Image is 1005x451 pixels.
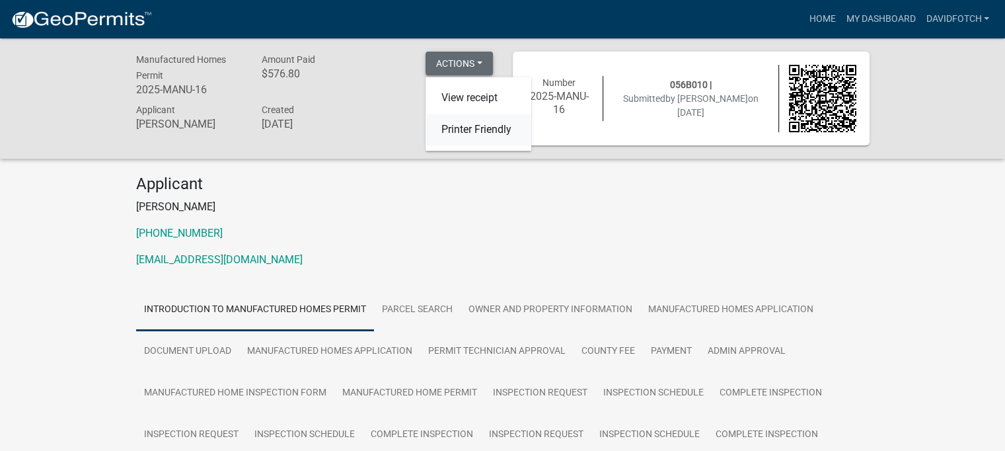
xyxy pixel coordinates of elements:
[239,331,420,373] a: Manufactured Homes Application
[643,331,700,373] a: Payment
[136,372,334,415] a: Manufactured Home Inspection Form
[136,227,223,239] a: [PHONE_NUMBER]
[261,54,315,65] span: Amount Paid
[426,77,531,151] div: Actions
[574,331,643,373] a: County Fee
[136,104,175,115] span: Applicant
[803,7,840,32] a: Home
[136,331,239,373] a: Document Upload
[261,67,367,80] h6: $576.80
[136,83,242,96] h6: 2025-MANU-16
[485,372,595,415] a: Inspection Request
[700,331,794,373] a: Admin Approval
[136,253,303,266] a: [EMAIL_ADDRESS][DOMAIN_NAME]
[542,77,576,88] span: Number
[670,79,712,90] span: 056B010 |
[420,331,574,373] a: Permit Technician Approval
[920,7,994,32] a: davidfotch
[261,118,367,130] h6: [DATE]
[261,104,293,115] span: Created
[640,289,821,331] a: Manufactured Homes Application
[136,118,242,130] h6: [PERSON_NAME]
[136,175,870,194] h4: Applicant
[426,52,493,75] button: Actions
[789,65,856,132] img: QR code
[426,83,531,114] a: View receipt
[374,289,461,331] a: Parcel search
[665,93,748,104] span: by [PERSON_NAME]
[840,7,920,32] a: My Dashboard
[136,289,374,331] a: Introduction to Manufactured Homes Permit
[526,90,593,115] h6: 2025-MANU-16
[623,93,759,118] span: Submitted on [DATE]
[136,199,870,215] p: [PERSON_NAME]
[461,289,640,331] a: Owner and Property Information
[595,372,712,415] a: Inspection Schedule
[136,54,226,81] span: Manufactured Homes Permit
[712,372,830,415] a: Complete Inspection
[334,372,485,415] a: Manufactured Home Permit
[426,114,531,146] a: Printer Friendly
